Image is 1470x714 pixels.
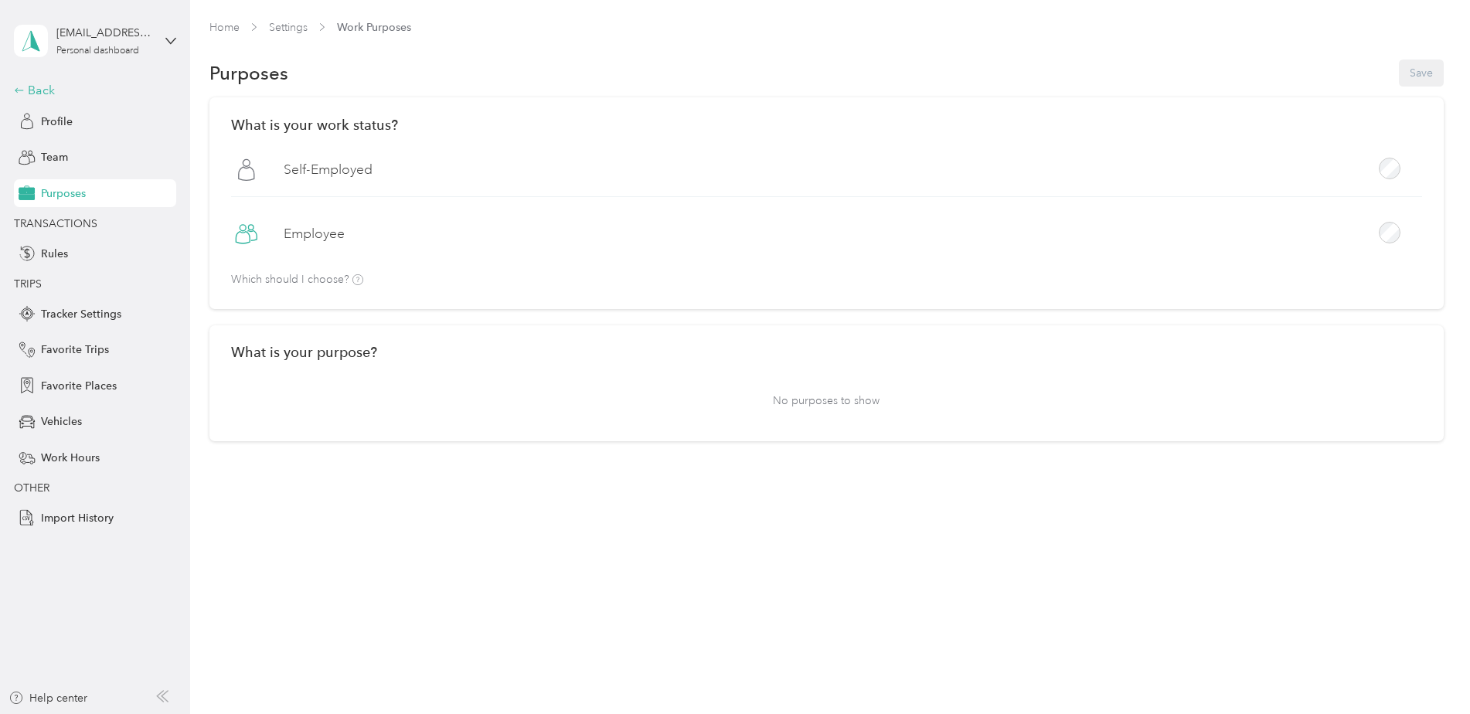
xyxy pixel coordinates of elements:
div: [EMAIL_ADDRESS][DOMAIN_NAME] [56,25,153,41]
a: Settings [269,21,308,34]
button: Help center [9,690,87,706]
h2: What is your purpose? [231,344,1422,360]
span: Team [41,149,68,165]
span: Favorite Trips [41,342,109,358]
span: TRANSACTIONS [14,217,97,230]
span: Purposes [41,185,86,202]
h1: Purposes [209,65,288,81]
span: Favorite Places [41,378,117,394]
span: Work Hours [41,450,100,466]
span: OTHER [14,481,49,495]
p: Which should I choose? [231,274,363,286]
span: TRIPS [14,277,42,291]
span: Tracker Settings [41,306,121,322]
label: Self-Employed [284,160,373,179]
span: Profile [41,114,73,130]
h2: What is your work status? [231,117,1422,133]
label: Employee [284,224,345,243]
p: No purposes to show [231,382,1422,420]
span: Work Purposes [337,19,411,36]
div: Back [14,81,168,100]
span: Vehicles [41,413,82,430]
a: Home [209,21,240,34]
iframe: Everlance-gr Chat Button Frame [1383,627,1470,714]
div: Personal dashboard [56,46,139,56]
span: Import History [41,510,114,526]
span: Rules [41,246,68,262]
